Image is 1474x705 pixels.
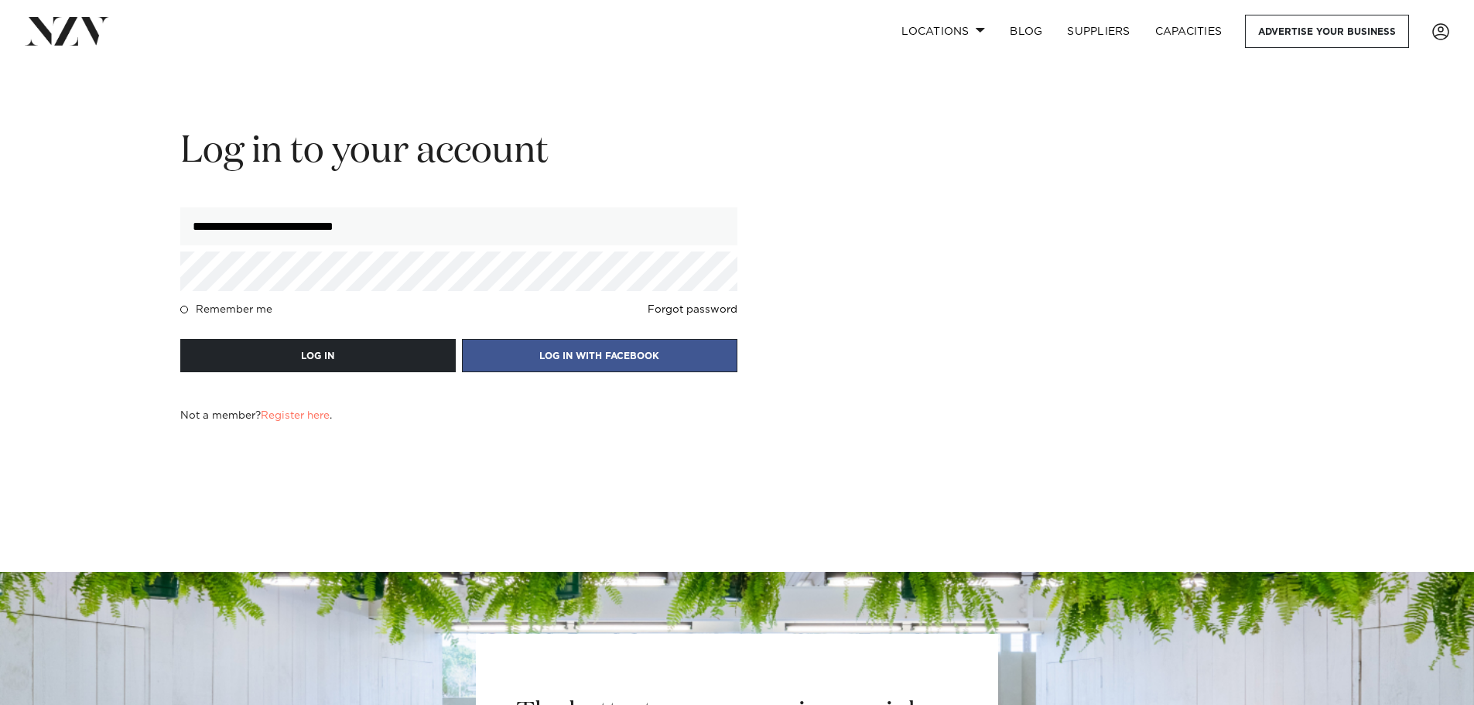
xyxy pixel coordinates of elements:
[25,17,109,45] img: nzv-logo.png
[1055,15,1142,48] a: SUPPLIERS
[462,339,737,372] button: LOG IN WITH FACEBOOK
[1143,15,1235,48] a: Capacities
[180,339,456,372] button: LOG IN
[462,348,737,362] a: LOG IN WITH FACEBOOK
[261,410,330,421] a: Register here
[889,15,997,48] a: Locations
[196,303,272,316] h4: Remember me
[997,15,1055,48] a: BLOG
[180,128,737,176] h2: Log in to your account
[180,409,332,422] h4: Not a member? .
[648,303,737,316] a: Forgot password
[1245,15,1409,48] a: Advertise your business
